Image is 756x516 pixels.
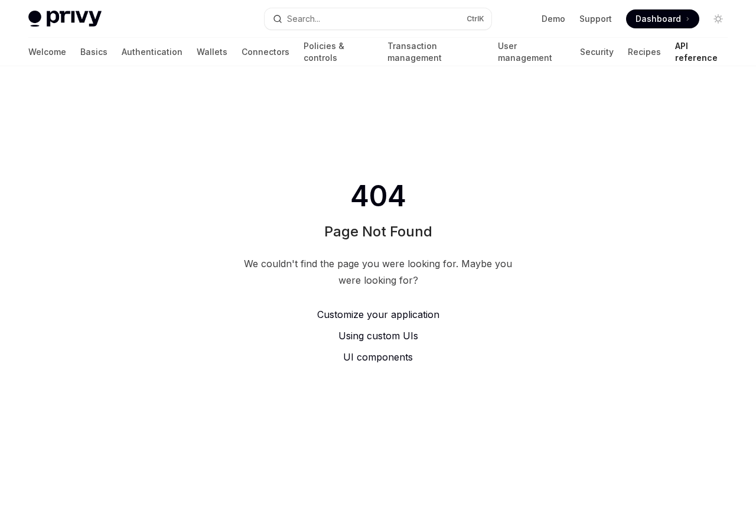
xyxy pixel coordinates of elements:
[265,8,491,30] button: Open search
[467,14,484,24] span: Ctrl K
[675,38,728,66] a: API reference
[636,13,681,25] span: Dashboard
[197,38,227,66] a: Wallets
[580,38,614,66] a: Security
[28,38,66,66] a: Welcome
[304,38,373,66] a: Policies & controls
[122,38,183,66] a: Authentication
[239,329,517,343] a: Using custom UIs
[239,307,517,322] a: Customize your application
[324,222,432,241] h1: Page Not Found
[338,330,418,342] span: Using custom UIs
[498,38,566,66] a: User management
[317,309,439,320] span: Customize your application
[387,38,484,66] a: Transaction management
[80,38,107,66] a: Basics
[628,38,661,66] a: Recipes
[239,255,517,288] div: We couldn't find the page you were looking for. Maybe you were looking for?
[709,9,728,28] button: Toggle dark mode
[542,13,565,25] a: Demo
[28,11,102,27] img: light logo
[242,38,289,66] a: Connectors
[239,350,517,364] a: UI components
[626,9,699,28] a: Dashboard
[287,12,320,26] div: Search...
[348,180,409,213] span: 404
[343,351,413,363] span: UI components
[579,13,612,25] a: Support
